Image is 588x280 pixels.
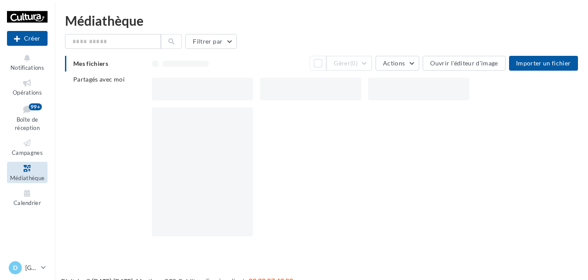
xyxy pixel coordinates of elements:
button: Importer un fichier [509,56,578,71]
span: Calendrier [14,199,41,206]
button: Ouvrir l'éditeur d'image [423,56,505,71]
span: Campagnes [12,149,43,156]
a: Calendrier [7,187,48,208]
span: Partagés avec moi [73,75,125,83]
span: Notifications [10,64,44,71]
a: Opérations [7,76,48,98]
button: Filtrer par [185,34,237,49]
div: 99+ [29,103,42,110]
span: Boîte de réception [15,116,40,131]
div: Nouvelle campagne [7,31,48,46]
button: Notifications [7,51,48,73]
span: Actions [383,59,405,67]
button: Actions [376,56,419,71]
span: Médiathèque [10,174,45,181]
a: Boîte de réception99+ [7,102,48,133]
span: (0) [350,60,358,67]
span: D [13,263,17,272]
span: Mes fichiers [73,60,108,67]
a: Médiathèque [7,162,48,183]
span: Opérations [13,89,42,96]
a: Campagnes [7,137,48,158]
button: Gérer(0) [326,56,372,71]
p: [GEOGRAPHIC_DATA] [25,263,38,272]
a: D [GEOGRAPHIC_DATA] [7,260,48,276]
span: Importer un fichier [516,59,571,67]
button: Créer [7,31,48,46]
div: Médiathèque [65,14,578,27]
